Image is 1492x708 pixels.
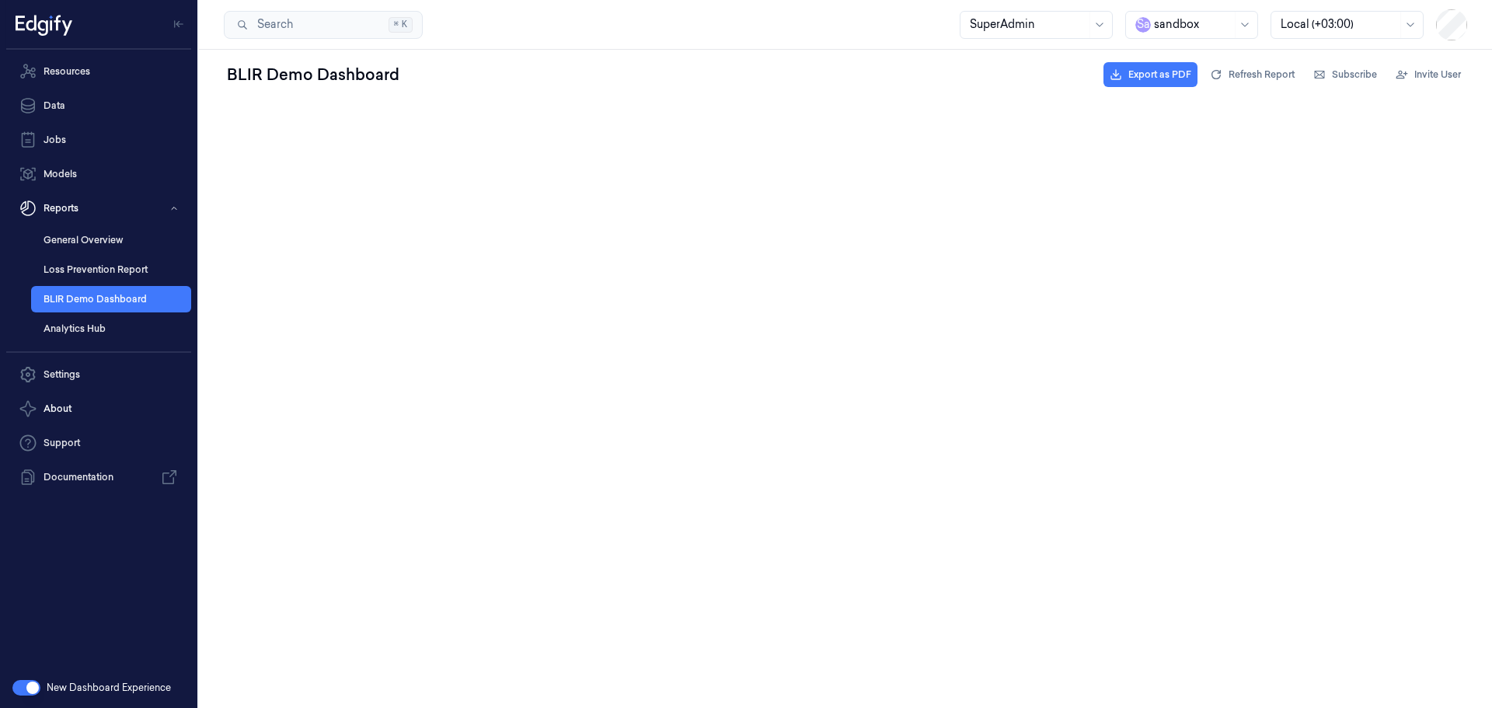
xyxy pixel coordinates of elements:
span: Subscribe [1332,68,1377,82]
a: Analytics Hub [31,316,191,342]
button: Search⌘K [224,11,423,39]
button: Export as PDF [1103,62,1197,87]
button: Toggle Navigation [166,12,191,37]
a: Loss Prevention Report [31,256,191,283]
span: Search [251,16,293,33]
span: S a [1135,17,1151,33]
button: Reports [6,193,191,224]
button: Invite User [1389,62,1467,87]
button: Subscribe [1307,62,1383,87]
a: BLIR Demo Dashboard [31,286,191,312]
button: About [6,393,191,424]
a: Resources [6,56,191,87]
div: BLIR Demo Dashboard [224,61,403,89]
span: Refresh Report [1229,68,1295,82]
span: Export as PDF [1128,68,1191,82]
button: Refresh Report [1204,62,1301,87]
a: Jobs [6,124,191,155]
a: Support [6,427,191,459]
a: Settings [6,359,191,390]
a: Models [6,159,191,190]
a: General Overview [31,227,191,253]
a: Data [6,90,191,121]
a: Documentation [6,462,191,493]
span: Invite User [1414,68,1461,82]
